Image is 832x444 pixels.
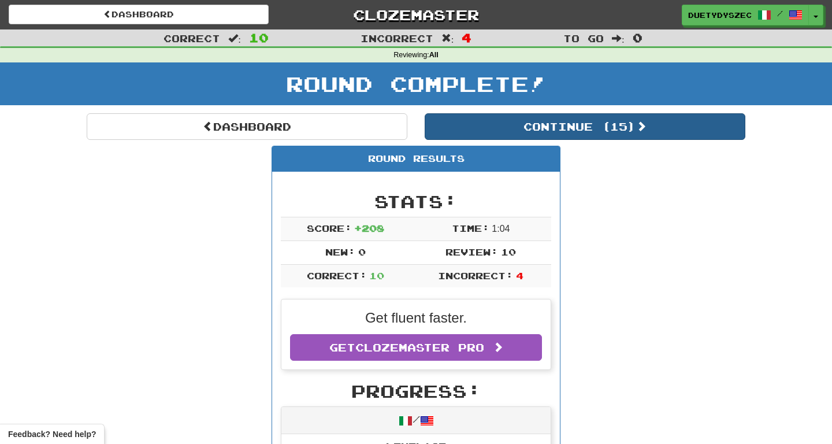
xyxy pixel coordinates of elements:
span: duetydyszec [688,10,752,20]
a: duetydyszec / [682,5,809,25]
span: Incorrect: [438,270,513,281]
span: New: [325,246,355,257]
span: Clozemaster Pro [355,341,484,354]
span: : [228,34,241,43]
strong: All [429,51,439,59]
span: 0 [358,246,366,257]
span: 10 [501,246,516,257]
span: 1 : 0 4 [492,224,510,234]
span: + 208 [354,223,384,234]
button: Continue (15) [425,113,745,140]
p: Get fluent faster. [290,308,542,328]
a: Dashboard [9,5,269,24]
span: To go [563,32,604,44]
span: 10 [369,270,384,281]
span: / [777,9,783,17]
span: 0 [633,31,642,45]
a: Clozemaster [286,5,546,25]
span: Score: [307,223,352,234]
div: / [281,407,551,434]
h2: Stats: [281,192,551,211]
span: 4 [516,270,523,281]
span: : [612,34,625,43]
h2: Progress: [281,382,551,401]
div: Round Results [272,146,560,172]
span: Incorrect [361,32,433,44]
span: : [441,34,454,43]
h1: Round Complete! [4,72,828,95]
span: 4 [462,31,471,45]
span: 10 [249,31,269,45]
span: Review: [445,246,498,257]
a: Dashboard [87,113,407,140]
span: Correct [164,32,220,44]
span: Open feedback widget [8,428,96,440]
a: GetClozemaster Pro [290,334,542,361]
span: Time: [452,223,489,234]
span: Correct: [307,270,367,281]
